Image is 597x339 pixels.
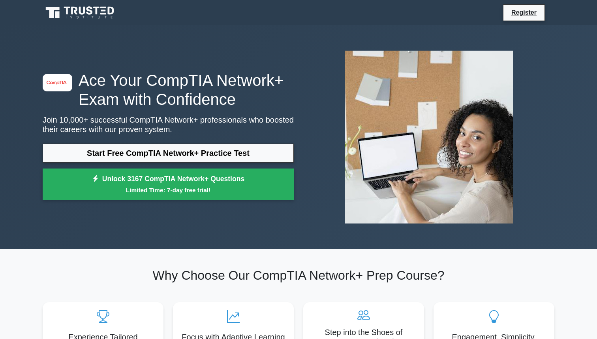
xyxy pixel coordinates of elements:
[53,186,284,195] small: Limited Time: 7-day free trial!
[43,71,294,109] h1: Ace Your CompTIA Network+ Exam with Confidence
[43,115,294,134] p: Join 10,000+ successful CompTIA Network+ professionals who boosted their careers with our proven ...
[43,169,294,200] a: Unlock 3167 CompTIA Network+ QuestionsLimited Time: 7-day free trial!
[43,144,294,163] a: Start Free CompTIA Network+ Practice Test
[43,268,554,283] h2: Why Choose Our CompTIA Network+ Prep Course?
[507,8,541,17] a: Register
